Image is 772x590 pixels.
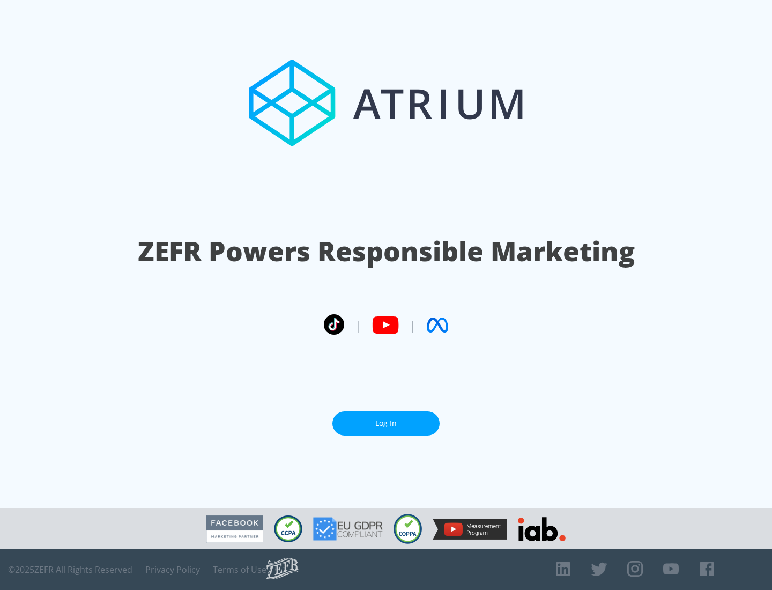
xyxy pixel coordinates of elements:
img: IAB [518,517,566,541]
a: Privacy Policy [145,564,200,575]
img: COPPA Compliant [394,514,422,544]
span: © 2025 ZEFR All Rights Reserved [8,564,132,575]
a: Log In [332,411,440,436]
img: CCPA Compliant [274,515,302,542]
img: GDPR Compliant [313,517,383,541]
a: Terms of Use [213,564,266,575]
span: | [355,317,361,333]
img: YouTube Measurement Program [433,519,507,540]
img: Facebook Marketing Partner [206,515,263,543]
span: | [410,317,416,333]
h1: ZEFR Powers Responsible Marketing [138,233,635,270]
